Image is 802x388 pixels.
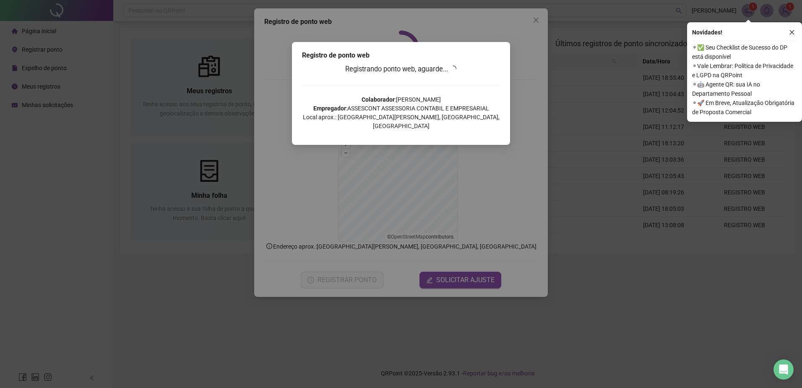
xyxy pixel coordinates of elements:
[450,66,456,72] span: loading
[692,98,797,117] span: ⚬ 🚀 Em Breve, Atualização Obrigatória de Proposta Comercial
[692,61,797,80] span: ⚬ Vale Lembrar: Política de Privacidade e LGPD na QRPoint
[313,105,346,112] strong: Empregador
[302,64,500,75] h3: Registrando ponto web, aguarde...
[362,96,395,103] strong: Colaborador
[692,28,722,37] span: Novidades !
[773,359,794,380] div: Open Intercom Messenger
[692,80,797,98] span: ⚬ 🤖 Agente QR: sua IA no Departamento Pessoal
[789,29,795,35] span: close
[692,43,797,61] span: ⚬ ✅ Seu Checklist de Sucesso do DP está disponível
[302,95,500,131] p: : [PERSON_NAME] : ASSESCONT ASSESSORIA CONTABIL E EMPRESARIAL Local aprox.: [GEOGRAPHIC_DATA][PER...
[302,50,500,60] div: Registro de ponto web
